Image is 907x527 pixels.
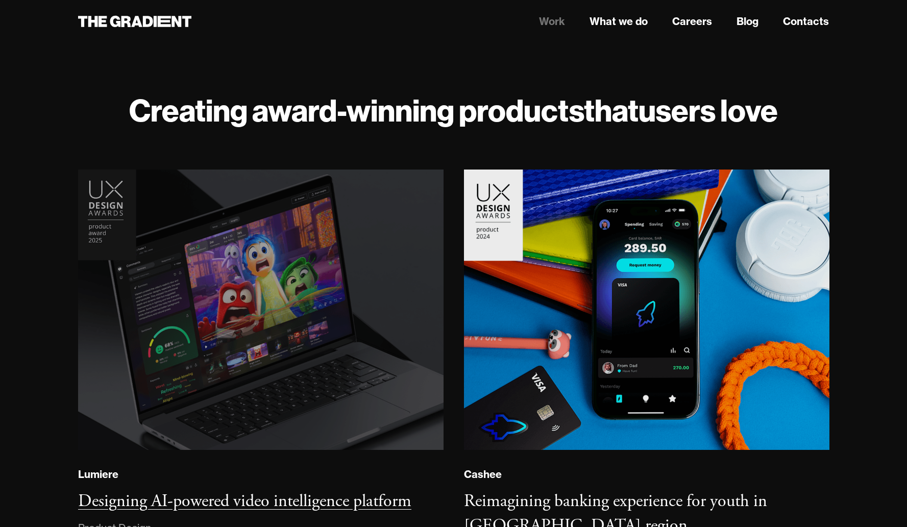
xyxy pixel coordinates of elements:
[783,14,829,29] a: Contacts
[590,14,648,29] a: What we do
[539,14,565,29] a: Work
[78,92,829,129] h1: Creating award-winning products users love
[672,14,712,29] a: Careers
[584,91,639,130] strong: that
[78,490,411,512] h3: Designing AI-powered video intelligence platform
[78,468,118,481] div: Lumiere
[737,14,758,29] a: Blog
[464,468,502,481] div: Cashee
